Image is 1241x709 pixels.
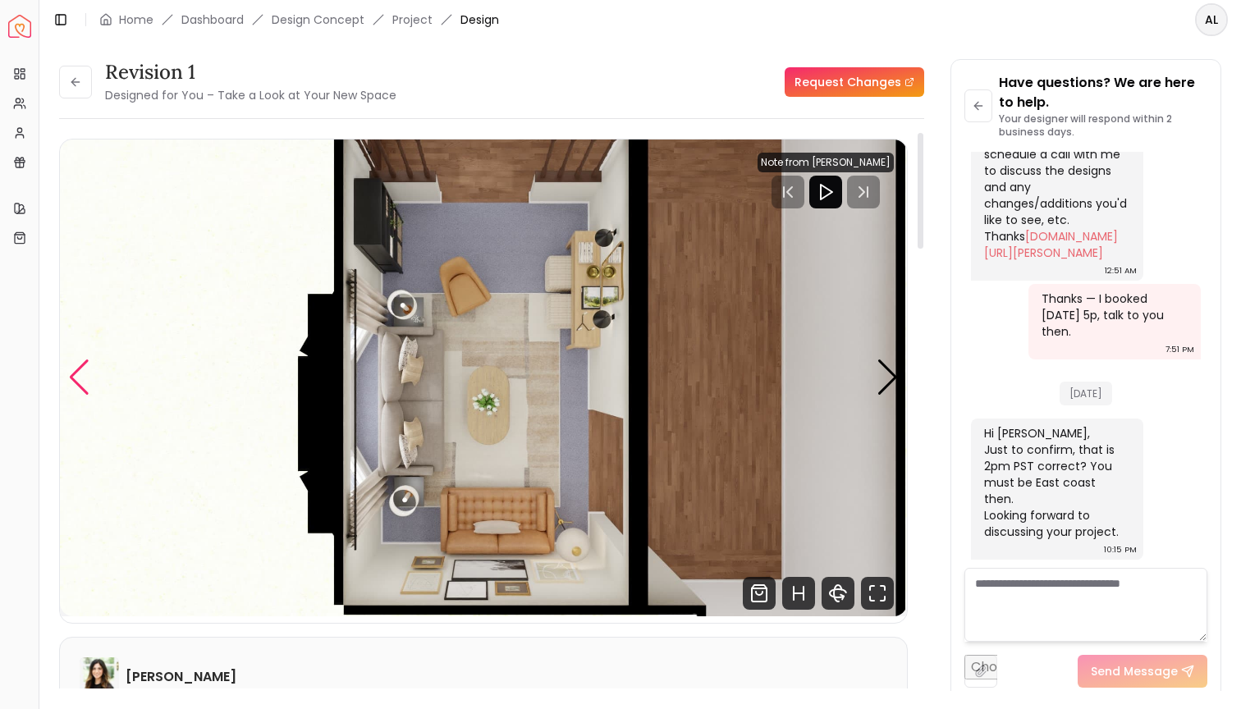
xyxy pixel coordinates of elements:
[8,15,31,38] a: Spacejoy
[392,11,433,28] a: Project
[1105,263,1137,279] div: 12:51 AM
[1195,3,1228,36] button: AL
[758,153,894,172] div: Note from [PERSON_NAME]
[1197,5,1226,34] span: AL
[822,577,854,610] svg: 360 View
[1042,290,1184,340] div: Thanks — I booked [DATE] 5p, talk to you then.
[999,73,1207,112] p: Have questions? We are here to help.
[999,112,1207,139] p: Your designer will respond within 2 business days.
[861,577,894,610] svg: Fullscreen
[816,182,836,202] svg: Play
[80,657,119,697] img: Christina Manzo
[743,577,776,610] svg: Shop Products from this design
[181,11,244,28] a: Dashboard
[8,15,31,38] img: Spacejoy Logo
[126,667,236,687] h6: [PERSON_NAME]
[782,577,815,610] svg: Hotspots Toggle
[984,228,1118,261] a: [DOMAIN_NAME][URL][PERSON_NAME]
[1165,341,1194,358] div: 7:51 PM
[105,87,396,103] small: Designed for You – Take a Look at Your New Space
[105,59,396,85] h3: Revision 1
[1104,542,1137,558] div: 10:15 PM
[984,425,1127,540] div: Hi [PERSON_NAME], Just to confirm, that is 2pm PST correct? You must be East coast then. Looking ...
[460,11,499,28] span: Design
[68,359,90,396] div: Previous slide
[60,140,907,616] div: Carousel
[99,11,499,28] nav: breadcrumb
[60,140,907,616] img: Design Render 5
[785,67,924,97] a: Request Changes
[119,11,153,28] a: Home
[1060,382,1112,405] span: [DATE]
[877,359,899,396] div: Next slide
[60,140,907,616] div: 5 / 5
[272,11,364,28] li: Design Concept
